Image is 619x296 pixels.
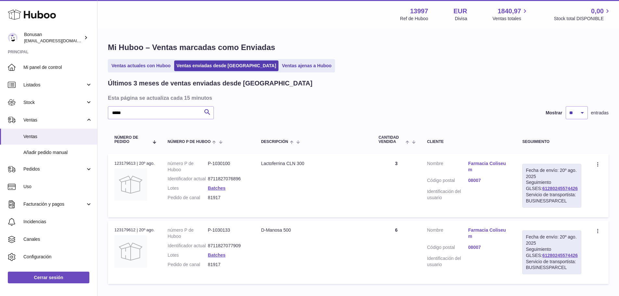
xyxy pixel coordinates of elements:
dt: Identificación del usuario [427,255,468,268]
span: Añadir pedido manual [23,149,92,156]
h3: Esta página se actualiza cada 15 minutos [108,94,607,101]
div: Servicio de transportista: BUSINESSPARCEL [526,259,578,271]
strong: EUR [454,7,467,16]
div: Seguimiento GLSES: [522,230,581,274]
img: info@bonusan.es [8,33,18,43]
span: Número de pedido [114,135,149,144]
a: Batches [208,186,226,191]
div: Divisa [455,16,467,22]
dt: Identificador actual [168,176,208,182]
div: 123179613 | 20º ago. [114,161,155,166]
span: Canales [23,236,92,242]
strong: 13997 [410,7,428,16]
div: D-Manosa 500 [261,227,365,233]
td: 3 [372,154,420,217]
div: 123179612 | 20º ago. [114,227,155,233]
span: entradas [591,110,609,116]
dt: Nombre [427,227,468,241]
dd: P-1030133 [208,227,248,239]
span: Ventas [23,117,85,123]
span: Ventas [23,134,92,140]
td: 6 [372,221,420,284]
dt: Lotes [168,185,208,191]
a: 08007 [468,244,509,251]
span: Mi panel de control [23,64,92,71]
div: Cliente [427,140,509,144]
a: 0,00 Stock total DISPONIBLE [554,7,611,22]
span: Pedidos [23,166,85,172]
img: no-photo.jpg [114,235,147,268]
span: número P de Huboo [168,140,211,144]
span: Uso [23,184,92,190]
a: 61280245574426 [542,253,578,258]
label: Mostrar [546,110,562,116]
a: 08007 [468,177,509,184]
dt: Identificador actual [168,243,208,249]
a: Farmacia Coliseum [468,227,509,239]
span: Configuración [23,254,92,260]
span: Ventas totales [493,16,529,22]
span: Cantidad vendida [379,135,404,144]
a: Ventas ajenas a Huboo [280,60,334,71]
span: Incidencias [23,219,92,225]
dt: Código postal [427,177,468,185]
a: Ventas actuales con Huboo [109,60,173,71]
dd: P-1030100 [208,161,248,173]
div: Servicio de transportista: BUSINESSPARCEL [526,192,578,204]
dt: Identificación del usuario [427,188,468,201]
span: Stock [23,99,85,106]
a: Farmacia Coliseum [468,161,509,173]
a: 61280245574426 [542,186,578,191]
dd: 8711827077909 [208,243,248,249]
dt: Pedido de canal [168,195,208,201]
a: Cerrar sesión [8,272,89,283]
dt: Nombre [427,161,468,174]
dd: 81917 [208,262,248,268]
img: no-photo.jpg [114,168,147,201]
span: Descripción [261,140,288,144]
span: 0,00 [591,7,604,16]
span: Listados [23,82,85,88]
dd: 8711827076896 [208,176,248,182]
span: 1840,97 [497,7,521,16]
dd: 81917 [208,195,248,201]
h1: Mi Huboo – Ventas marcadas como Enviadas [108,42,609,53]
div: Bonusan [24,32,83,44]
div: Fecha de envío: 20º ago. 2025 [526,234,578,246]
div: Ref de Huboo [400,16,428,22]
a: Ventas enviadas desde [GEOGRAPHIC_DATA] [174,60,278,71]
dt: Pedido de canal [168,262,208,268]
div: Fecha de envío: 20º ago. 2025 [526,167,578,180]
span: Stock total DISPONIBLE [554,16,611,22]
div: Seguimiento GLSES: [522,164,581,208]
h2: Últimos 3 meses de ventas enviadas desde [GEOGRAPHIC_DATA] [108,79,312,88]
dt: número P de Huboo [168,161,208,173]
dt: Lotes [168,252,208,258]
dt: número P de Huboo [168,227,208,239]
div: Seguimiento [522,140,581,144]
a: Batches [208,252,226,258]
span: [EMAIL_ADDRESS][DOMAIN_NAME] [24,38,96,43]
dt: Código postal [427,244,468,252]
a: 1840,97 Ventas totales [493,7,529,22]
div: Lactoferrina CLN 300 [261,161,365,167]
span: Facturación y pagos [23,201,85,207]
